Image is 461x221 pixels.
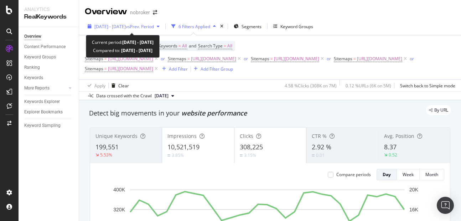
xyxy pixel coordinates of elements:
span: [URL][DOMAIN_NAME] [108,64,153,74]
div: Day [383,171,391,178]
div: 0.01 [316,152,325,158]
span: = [104,56,107,62]
span: 308,225 [240,143,263,151]
div: Keyword Sampling [24,122,61,129]
div: Add Filter [169,66,188,72]
a: Keywords [24,74,74,82]
span: 2025 Jan. 6th [155,93,169,99]
span: Search Type [198,43,223,49]
a: More Reports [24,84,67,92]
span: and [189,43,196,49]
span: = [353,56,356,62]
div: arrow-right-arrow-left [153,10,157,15]
span: CTR % [312,133,327,139]
button: Keyword Groups [270,21,316,32]
div: Current period: [92,38,154,46]
span: Unique Keywords [95,133,138,139]
div: Add Filter Group [201,66,233,72]
button: [DATE] [152,92,177,100]
div: Clear [118,83,129,89]
span: [URL][DOMAIN_NAME] [108,54,153,64]
button: Switch back to Simple mode [397,80,455,91]
div: Keywords [24,74,43,82]
div: 0.12 % URLs ( 6K on 5M ) [346,83,391,89]
span: Keywords [158,43,177,49]
div: 4.58 % Clicks ( 308K on 7M ) [285,83,337,89]
div: Switch back to Simple mode [400,83,455,89]
div: Keywords Explorer [24,98,60,106]
div: 0.52 [389,152,397,158]
button: Clear [109,80,129,91]
div: Compared to: [93,46,152,55]
span: Impressions [167,133,197,139]
span: Sitemaps [85,66,103,72]
button: Month [420,169,444,180]
div: or [244,56,248,62]
a: Explorer Bookmarks [24,108,74,116]
text: 20K [409,187,419,192]
a: Content Performance [24,43,74,51]
div: Explorer Bookmarks [24,108,63,116]
b: [DATE] - [DATE] [122,39,154,45]
div: Open Intercom Messenger [437,197,454,214]
button: Day [377,169,397,180]
span: Sitemaps [168,56,186,62]
span: [URL][DOMAIN_NAME] [357,54,402,64]
span: 10,521,519 [167,143,200,151]
div: or [327,56,331,62]
span: 199,551 [95,143,119,151]
div: 5.53% [100,152,112,158]
span: Segments [242,24,261,30]
span: 2.92 % [312,143,331,151]
div: Overview [24,33,41,40]
span: = [187,56,190,62]
span: [URL][DOMAIN_NAME] [191,54,236,64]
button: or [244,55,248,62]
a: Keyword Groups [24,53,74,61]
text: 320K [113,207,125,212]
button: or [161,55,165,62]
div: Analytics [24,6,73,13]
button: or [327,55,331,62]
div: or [161,56,165,62]
div: 6 Filters Applied [178,24,210,30]
text: 400K [113,187,125,192]
div: More Reports [24,84,50,92]
span: [URL][DOMAIN_NAME] [274,54,319,64]
button: Add Filter Group [191,65,233,73]
span: Clicks [240,133,253,139]
div: Keyword Groups [24,53,56,61]
a: Ranking [24,64,74,71]
button: [DATE] - [DATE]vsPrev. Period [85,21,162,32]
div: Apply [94,83,105,89]
span: Sitemaps [85,56,103,62]
div: Week [403,171,414,178]
div: Keyword Groups [280,24,313,30]
div: Ranking [24,64,40,71]
div: Data crossed with the Crawl [96,93,152,99]
div: 3.85% [172,152,184,158]
button: Apply [85,80,105,91]
span: Sitemaps [334,56,352,62]
button: Week [397,169,420,180]
img: Equal [240,154,243,156]
b: [DATE] - [DATE] [120,47,152,53]
div: 3.15% [244,152,256,158]
div: or [410,56,414,62]
a: Keyword Sampling [24,122,74,129]
div: RealKeywords [24,13,73,21]
span: = [270,56,273,62]
span: = [224,43,226,49]
div: Content Performance [24,43,66,51]
img: Equal [167,154,170,156]
div: Overview [85,6,127,18]
span: By URL [434,108,448,112]
img: Equal [312,154,315,156]
button: 6 Filters Applied [169,21,219,32]
div: Month [425,171,438,178]
span: = [178,43,181,49]
span: All [182,41,187,51]
a: Keywords Explorer [24,98,74,106]
span: Avg. Position [384,133,414,139]
span: vs Prev. Period [126,24,154,30]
